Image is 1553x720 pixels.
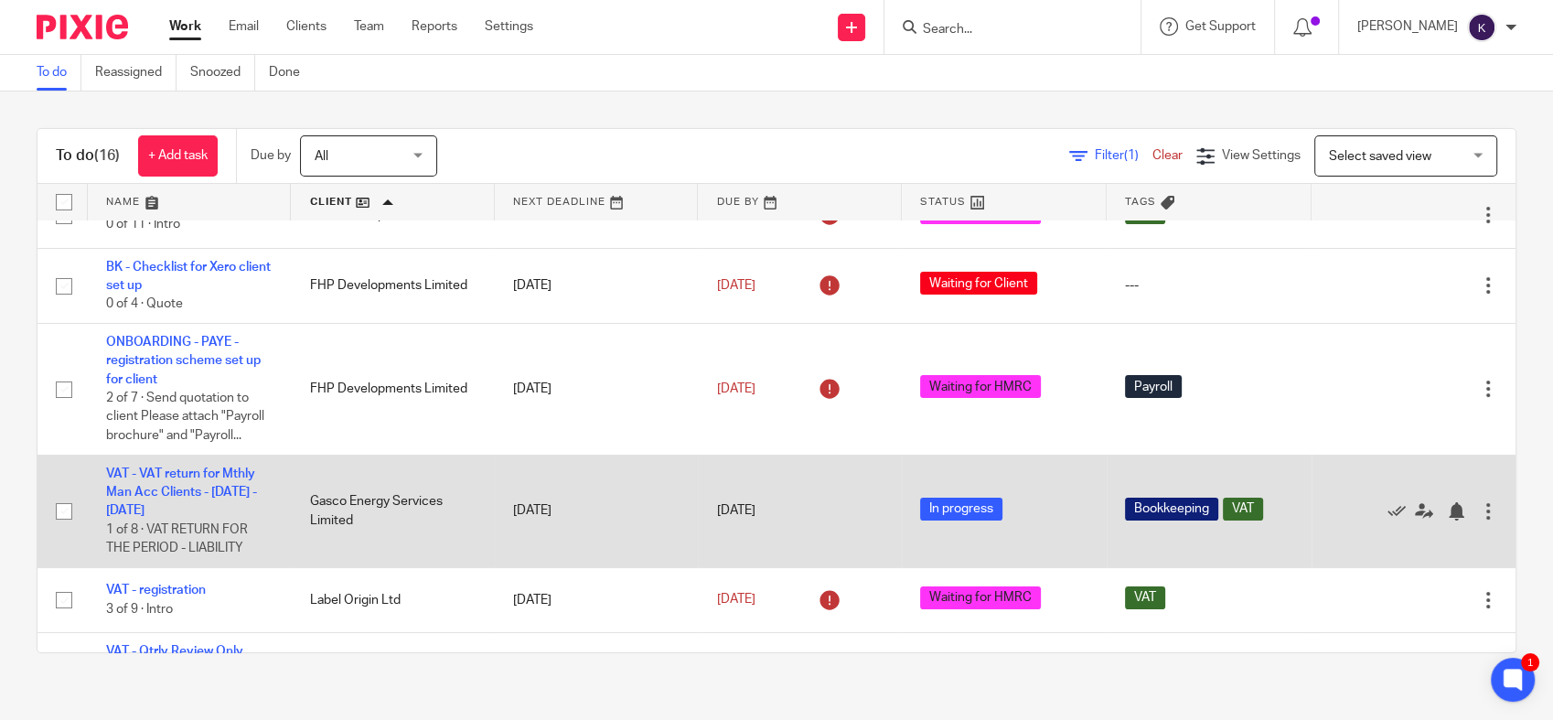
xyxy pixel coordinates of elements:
a: VAT - registration [106,584,206,596]
td: [DATE] [495,248,698,323]
span: View Settings [1222,149,1301,162]
a: Email [229,17,259,36]
td: [DATE] [495,455,698,567]
span: 3 of 9 · Intro [106,603,173,616]
span: [DATE] [716,594,755,607]
a: Clients [286,17,327,36]
h1: To do [56,146,120,166]
p: [PERSON_NAME] [1357,17,1458,36]
span: 0 of 11 · Intro [106,219,180,231]
a: Reassigned [95,55,177,91]
span: (1) [1124,149,1139,162]
span: All [315,150,328,163]
a: VAT - VAT return for Mthly Man Acc Clients - [DATE] - [DATE] [106,467,257,518]
a: Clear [1152,149,1183,162]
a: Work [169,17,201,36]
span: Waiting for HMRC [920,586,1041,609]
a: Mark as done [1387,501,1415,520]
a: To do [37,55,81,91]
span: VAT [1125,586,1165,609]
span: In progress [920,498,1002,521]
span: (16) [94,148,120,163]
span: Waiting for Client [920,272,1037,295]
a: Done [269,55,314,91]
td: Gasco Energy Services Limited [291,455,494,567]
td: FHP Developments Limited [291,248,494,323]
span: Tags [1125,197,1156,207]
span: [DATE] [716,382,755,395]
a: BK - Checklist for Xero client set up [106,261,271,292]
td: [DATE] [495,323,698,455]
span: 1 of 8 · VAT RETURN FOR THE PERIOD - LIABILITY [106,523,248,555]
a: Settings [485,17,533,36]
a: Team [354,17,384,36]
div: --- [1125,276,1294,295]
span: [DATE] [716,505,755,518]
a: ONBOARDING - PAYE - registration scheme set up for client [106,336,261,386]
p: Due by [251,146,291,165]
input: Search [921,22,1086,38]
div: 1 [1521,653,1539,672]
span: Waiting for HMRC [920,375,1041,398]
span: 0 of 4 · Quote [106,298,183,311]
span: [DATE] [716,279,755,292]
span: VAT [1223,498,1263,521]
span: Get Support [1185,20,1256,33]
a: Snoozed [190,55,255,91]
span: Bookkeeping [1125,498,1218,521]
a: VAT - Qtrly Review Only Clients [106,645,243,676]
img: Pixie [37,15,128,39]
span: Filter [1095,149,1152,162]
span: Payroll [1125,375,1182,398]
td: Label Origin Ltd [291,567,494,632]
span: Select saved view [1329,150,1431,163]
td: [DATE] [495,567,698,632]
a: Reports [412,17,457,36]
span: 2 of 7 · Send quotation to client Please attach "Payroll brochure" and "Payroll... [106,392,264,442]
img: svg%3E [1467,13,1496,42]
td: FHP Developments Limited [291,323,494,455]
a: + Add task [138,135,218,177]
